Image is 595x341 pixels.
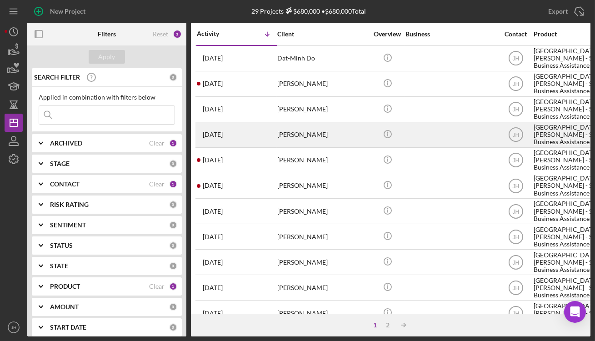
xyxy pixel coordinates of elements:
[89,50,125,64] button: Apply
[149,181,165,188] div: Clear
[203,105,223,113] time: 2025-09-17 05:07
[50,221,86,229] b: SENTIMENT
[149,283,165,290] div: Clear
[169,180,177,188] div: 1
[512,311,519,317] text: JH
[203,259,223,266] time: 2025-08-14 20:09
[512,234,519,240] text: JH
[169,221,177,229] div: 0
[5,318,23,336] button: JH
[39,94,175,101] div: Applied in combination with filters below
[169,262,177,270] div: 0
[512,81,519,87] text: JH
[277,199,368,223] div: [PERSON_NAME]
[277,97,368,121] div: [PERSON_NAME]
[197,30,237,37] div: Activity
[203,208,223,215] time: 2025-08-30 01:35
[169,139,177,147] div: 1
[512,157,519,164] text: JH
[50,181,80,188] b: CONTACT
[50,324,86,331] b: START DATE
[169,73,177,81] div: 0
[512,183,519,189] text: JH
[34,74,80,81] b: SEARCH FILTER
[169,201,177,209] div: 0
[548,2,568,20] div: Export
[512,259,519,266] text: JH
[169,323,177,331] div: 0
[27,2,95,20] button: New Project
[203,233,223,241] time: 2025-08-28 00:54
[99,50,115,64] div: Apply
[277,46,368,70] div: Dat-Minh Do
[512,132,519,138] text: JH
[369,321,382,329] div: 1
[277,72,368,96] div: [PERSON_NAME]
[252,7,366,15] div: 29 Projects • $680,000 Total
[277,276,368,300] div: [PERSON_NAME]
[50,160,70,167] b: STAGE
[277,250,368,274] div: [PERSON_NAME]
[50,283,80,290] b: PRODUCT
[203,182,223,189] time: 2025-09-09 23:05
[50,201,89,208] b: RISK RATING
[203,80,223,87] time: 2025-09-18 04:57
[382,321,395,329] div: 2
[277,225,368,249] div: [PERSON_NAME]
[277,30,368,38] div: Client
[539,2,590,20] button: Export
[405,30,496,38] div: Business
[169,282,177,291] div: 1
[277,174,368,198] div: [PERSON_NAME]
[277,148,368,172] div: [PERSON_NAME]
[370,30,405,38] div: Overview
[50,262,68,270] b: STATE
[169,160,177,168] div: 0
[284,7,320,15] div: $680,000
[50,303,79,311] b: AMOUNT
[50,140,82,147] b: ARCHIVED
[277,123,368,147] div: [PERSON_NAME]
[98,30,116,38] b: Filters
[203,284,223,291] time: 2025-07-15 17:44
[169,303,177,311] div: 0
[499,30,533,38] div: Contact
[203,310,223,317] time: 2025-07-13 02:07
[564,301,586,323] div: Open Intercom Messenger
[11,325,16,330] text: JH
[277,301,368,325] div: [PERSON_NAME]
[512,208,519,215] text: JH
[203,156,223,164] time: 2025-09-10 00:01
[203,131,223,138] time: 2025-09-16 01:56
[153,30,168,38] div: Reset
[149,140,165,147] div: Clear
[512,55,519,62] text: JH
[512,106,519,113] text: JH
[50,242,73,249] b: STATUS
[203,55,223,62] time: 2025-09-20 22:49
[512,285,519,291] text: JH
[50,2,85,20] div: New Project
[173,30,182,39] div: 3
[169,241,177,250] div: 0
